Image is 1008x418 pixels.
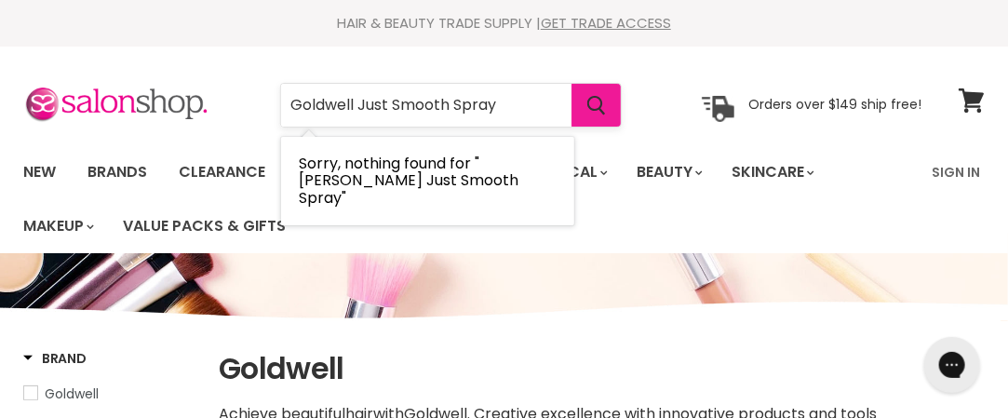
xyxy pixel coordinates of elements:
[571,84,621,127] button: Search
[718,153,826,192] a: Skincare
[921,153,991,192] a: Sign In
[748,96,921,113] p: Orders over $149 ship free!
[9,145,921,253] ul: Main menu
[219,349,985,388] h1: Goldwell
[9,153,70,192] a: New
[281,84,571,127] input: Search
[165,153,279,192] a: Clearance
[23,384,195,404] a: Goldwell
[281,137,574,225] li: No Results
[109,207,300,246] a: Value Packs & Gifts
[23,349,87,368] h3: Brand
[915,330,989,399] iframe: Gorgias live chat messenger
[9,207,105,246] a: Makeup
[300,153,519,209] span: Sorry, nothing found for "[PERSON_NAME] Just Smooth Spray"
[541,13,671,33] a: GET TRADE ACCESS
[280,83,622,128] form: Product
[45,384,99,403] span: Goldwell
[623,153,714,192] a: Beauty
[74,153,161,192] a: Brands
